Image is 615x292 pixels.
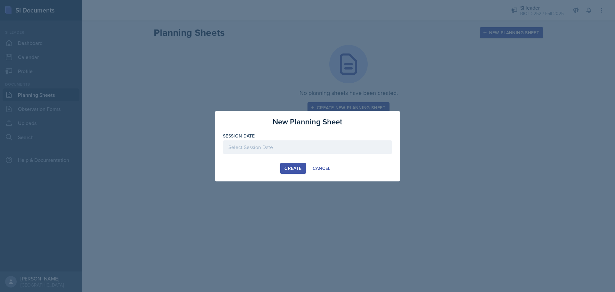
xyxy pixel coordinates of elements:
[223,133,255,139] label: Session Date
[313,166,331,171] div: Cancel
[273,116,342,128] h3: New Planning Sheet
[308,163,335,174] button: Cancel
[280,163,306,174] button: Create
[284,166,301,171] div: Create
